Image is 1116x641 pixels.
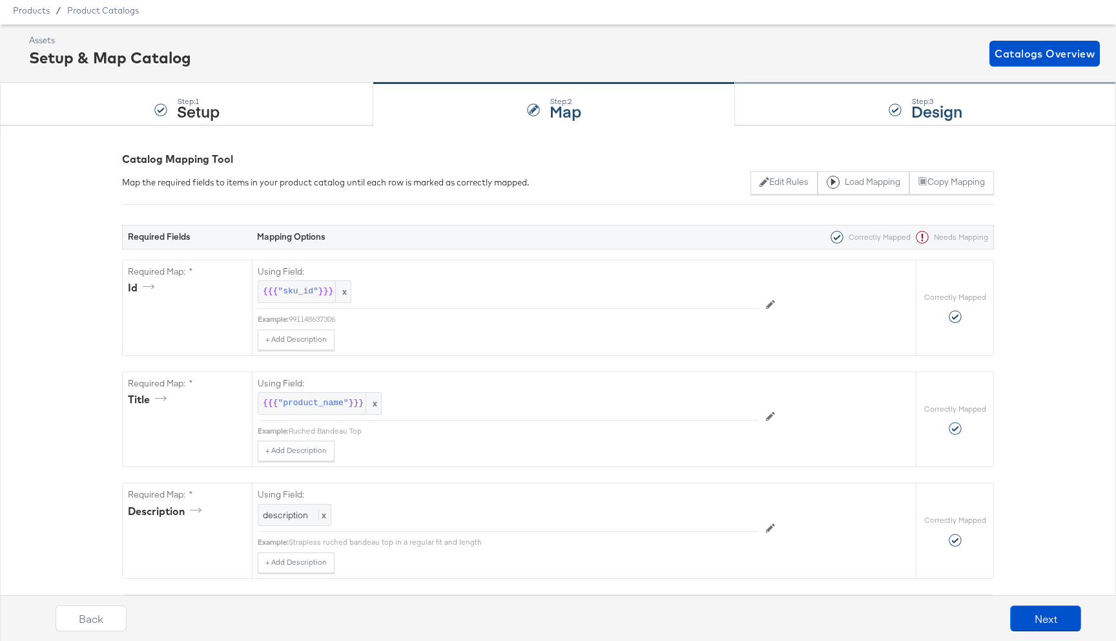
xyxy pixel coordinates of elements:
button: Edit Rules [750,171,817,194]
div: Example: [258,537,289,547]
span: {{{ [263,286,278,298]
label: Correctly Mapped [924,404,986,414]
span: x [366,393,381,414]
div: Catalog Mapping Tool [122,152,994,167]
div: Map the required fields to items in your product catalog until each row is marked as correctly ma... [122,176,529,189]
button: + Add Description [258,552,335,573]
button: Catalogs Overview [989,41,1100,67]
span: Catalogs Overview [995,45,1095,63]
strong: Setup [177,100,220,121]
label: Correctly Mapped [924,515,986,525]
label: Required Map: * [128,266,247,278]
span: }}} [349,397,364,410]
div: Setup & Map Catalog [29,47,191,68]
span: x [335,281,351,302]
span: "sku_id" [278,286,318,298]
span: }}} [318,286,333,298]
button: + Add Description [258,330,335,350]
label: Required Map: * [128,489,247,501]
div: Step: 3 [911,97,962,106]
div: Correctly Mapped [825,231,911,244]
label: Using Field: [258,377,758,390]
div: Assets [29,34,191,47]
button: Load Mapping [818,171,909,194]
span: / [50,5,67,16]
button: Next [1010,605,1081,631]
button: Copy Mapping [909,171,994,194]
strong: Required Fields [128,231,191,242]
strong: Mapping Options [257,231,325,242]
span: x [318,509,326,521]
div: id [128,280,159,295]
strong: Map [550,100,581,121]
span: description [263,509,308,521]
span: {{{ [263,397,278,410]
div: Step: 1 [177,97,220,106]
div: 991148637306 [289,314,758,324]
div: Step: 2 [550,97,581,106]
div: Ruched Bandeau Top [289,426,758,436]
div: title [128,392,171,407]
div: Strapless ruched bandeau top in a regular fit and length [289,537,758,547]
label: Using Field: [258,489,758,501]
button: Back [56,605,127,631]
button: + Add Description [258,441,335,461]
label: Correctly Mapped [924,292,986,302]
a: Product Catalogs [67,5,139,16]
span: Products [13,5,50,16]
strong: Design [911,100,962,121]
label: Using Field: [258,266,758,278]
div: description [128,504,206,519]
div: Example: [258,426,289,436]
div: Needs Mapping [911,231,988,244]
span: "product_name" [278,397,348,410]
label: Required Map: * [128,377,247,390]
div: Example: [258,314,289,324]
